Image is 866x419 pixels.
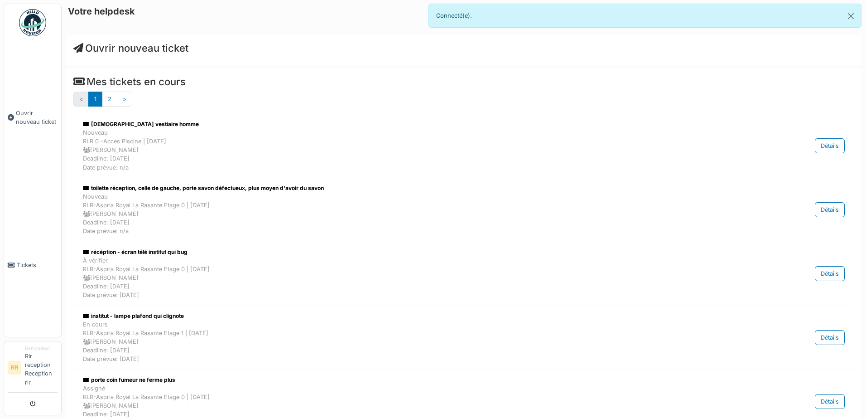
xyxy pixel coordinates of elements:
[83,192,734,236] div: Nouveau RLR-Aspria Royal La Rasante Etage 0 | [DATE] [PERSON_NAME] Deadline: [DATE] Date prévue: n/a
[81,246,847,302] a: récéption - écran télé institut qui bug À vérifierRLR-Aspria Royal La Rasante Etage 0 | [DATE] [P...
[102,92,117,107] a: 2
[73,92,854,114] nav: Pages
[81,118,847,174] a: [DEMOGRAPHIC_DATA] vestiaire homme NouveauRLR 0 -Acces Piscine | [DATE] [PERSON_NAME]Deadline: [D...
[17,261,58,269] span: Tickets
[19,9,46,36] img: Badge_color-CXgf-gQk.svg
[8,345,58,393] a: RR DemandeurRlr reception Reception rlr
[4,193,61,336] a: Tickets
[815,394,845,409] div: Détails
[25,345,58,390] li: Rlr reception Reception rlr
[73,76,854,88] h4: Mes tickets en cours
[8,361,21,375] li: RR
[81,182,847,238] a: toilette réception, celle de gauche, porte savon défectueux, plus moyen d'avoir du savon NouveauR...
[841,4,861,28] button: Close
[83,256,734,300] div: À vérifier RLR-Aspria Royal La Rasante Etage 0 | [DATE] [PERSON_NAME] Deadline: [DATE] Date prévu...
[815,266,845,281] div: Détails
[815,138,845,153] div: Détails
[83,376,734,384] div: porte coin fumeur ne ferme plus
[815,202,845,217] div: Détails
[68,6,135,17] h6: Votre helpdesk
[83,248,734,256] div: récéption - écran télé institut qui bug
[81,310,847,366] a: institut - lampe plafond qui clignote En coursRLR-Aspria Royal La Rasante Etage 1 | [DATE] [PERSO...
[25,345,58,352] div: Demandeur
[83,128,734,172] div: Nouveau RLR 0 -Acces Piscine | [DATE] [PERSON_NAME] Deadline: [DATE] Date prévue: n/a
[73,42,188,54] a: Ouvrir nouveau ticket
[16,109,58,126] span: Ouvrir nouveau ticket
[83,312,734,320] div: institut - lampe plafond qui clignote
[83,120,734,128] div: [DEMOGRAPHIC_DATA] vestiaire homme
[428,4,861,28] div: Connecté(e).
[83,320,734,364] div: En cours RLR-Aspria Royal La Rasante Etage 1 | [DATE] [PERSON_NAME] Deadline: [DATE] Date prévue:...
[83,184,734,192] div: toilette réception, celle de gauche, porte savon défectueux, plus moyen d'avoir du savon
[4,41,61,193] a: Ouvrir nouveau ticket
[88,92,102,107] a: 1
[815,330,845,345] div: Détails
[117,92,132,107] a: Suivant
